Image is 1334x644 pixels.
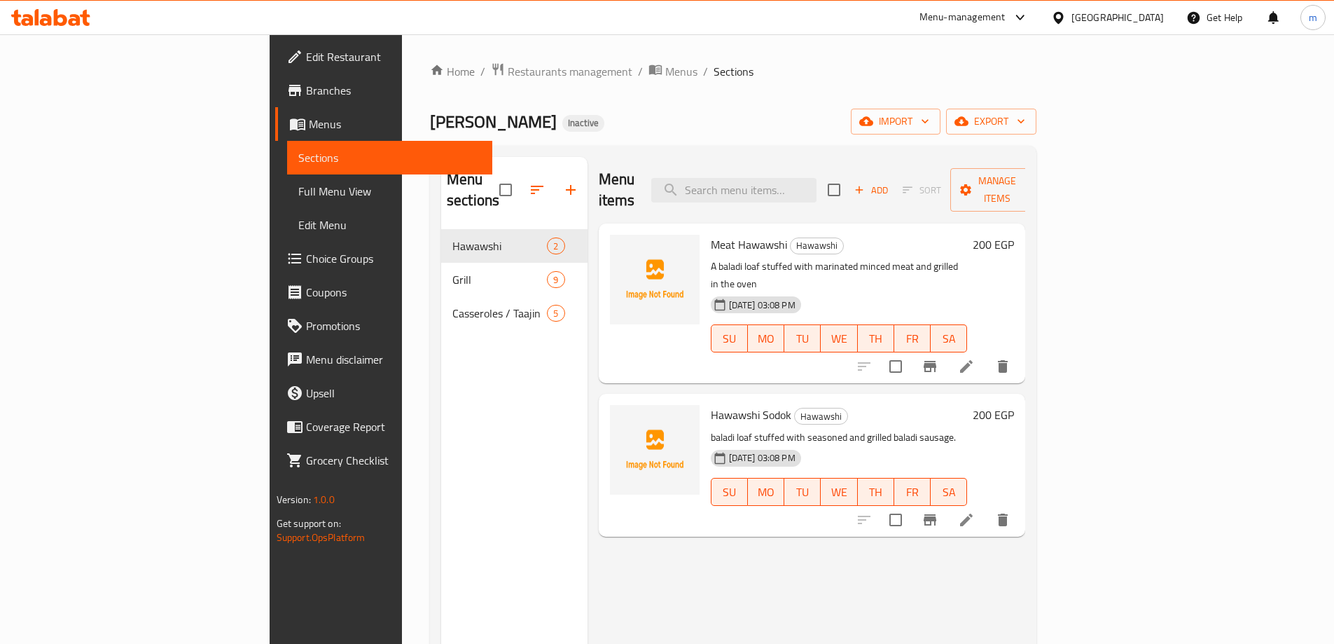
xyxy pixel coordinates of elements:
button: TH [858,478,894,506]
a: Promotions [275,309,492,343]
span: FR [900,329,925,349]
span: m [1309,10,1317,25]
div: items [547,271,564,288]
a: Menu disclaimer [275,343,492,376]
p: A baladi loaf stuffed with marinated minced meat and grilled in the oven [711,258,968,293]
span: Sections [298,149,481,166]
span: import [862,113,929,130]
span: Hawawshi [795,409,847,425]
span: Casseroles / Taajin [452,305,547,322]
a: Edit menu item [958,512,975,528]
span: 5 [548,307,564,320]
img: Hawawshi Sodok [610,405,700,495]
nav: Menu sections [441,224,588,336]
span: Hawawshi [452,238,547,254]
span: Manage items [961,172,1033,207]
span: MO [753,482,779,502]
a: Coverage Report [275,410,492,444]
span: SU [717,329,742,349]
button: SA [931,478,967,506]
span: SA [936,329,961,349]
span: Hawawshi [791,238,843,254]
button: Branch-specific-item [913,350,947,383]
div: Grill9 [441,263,588,296]
button: SU [711,324,748,352]
a: Sections [287,141,492,174]
button: MO [748,324,784,352]
a: Coupons [275,275,492,309]
span: TH [863,482,889,502]
span: Coverage Report [306,418,481,435]
span: Hawawshi Sodok [711,404,791,425]
span: WE [826,482,852,502]
span: Upsell [306,385,481,402]
span: Edit Restaurant [306,48,481,65]
a: Full Menu View [287,174,492,208]
span: TH [863,329,889,349]
span: MO [753,329,779,349]
div: Hawawshi2 [441,229,588,263]
a: Menus [648,62,697,81]
button: SU [711,478,748,506]
span: Choice Groups [306,250,481,267]
a: Upsell [275,376,492,410]
span: [DATE] 03:08 PM [723,451,801,465]
a: Choice Groups [275,242,492,275]
a: Support.OpsPlatform [277,528,366,547]
span: Full Menu View [298,183,481,200]
div: items [547,305,564,322]
button: export [946,109,1036,135]
span: Select to update [881,352,910,381]
span: Branches [306,82,481,99]
span: SU [717,482,742,502]
div: Hawawshi [794,408,848,425]
h6: 200 EGP [973,405,1014,425]
a: Edit Menu [287,208,492,242]
a: Edit Restaurant [275,40,492,74]
span: Inactive [562,117,604,129]
span: [DATE] 03:08 PM [723,299,801,312]
span: Menus [665,63,697,80]
a: Restaurants management [491,62,632,81]
span: SA [936,482,961,502]
span: Select section first [894,179,950,201]
a: Grocery Checklist [275,444,492,477]
span: Grocery Checklist [306,452,481,469]
button: TU [784,478,821,506]
span: Promotions [306,317,481,334]
span: TU [790,482,815,502]
button: delete [986,503,1020,537]
span: Add [852,182,890,198]
div: [GEOGRAPHIC_DATA] [1071,10,1164,25]
div: Menu-management [919,9,1006,26]
span: Select to update [881,505,910,535]
button: delete [986,350,1020,383]
p: baladi loaf stuffed with seasoned and grilled baladi sausage. [711,429,968,446]
span: Select section [819,175,849,205]
a: Edit menu item [958,358,975,375]
span: Version: [277,491,311,509]
span: Menus [309,116,481,132]
img: Meat Hawawshi [610,235,700,324]
button: WE [821,324,857,352]
span: Grill [452,271,547,288]
span: Restaurants management [508,63,632,80]
button: Manage items [950,168,1044,212]
span: Coupons [306,284,481,301]
span: Select all sections [491,175,520,205]
span: Sort sections [520,173,554,207]
span: export [957,113,1025,130]
button: FR [894,324,931,352]
span: [PERSON_NAME] [430,106,557,137]
a: Branches [275,74,492,107]
span: 2 [548,240,564,253]
div: Hawawshi [790,238,844,254]
h2: Menu items [599,169,635,211]
span: Meat Hawawshi [711,234,787,255]
button: WE [821,478,857,506]
button: FR [894,478,931,506]
li: / [638,63,643,80]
